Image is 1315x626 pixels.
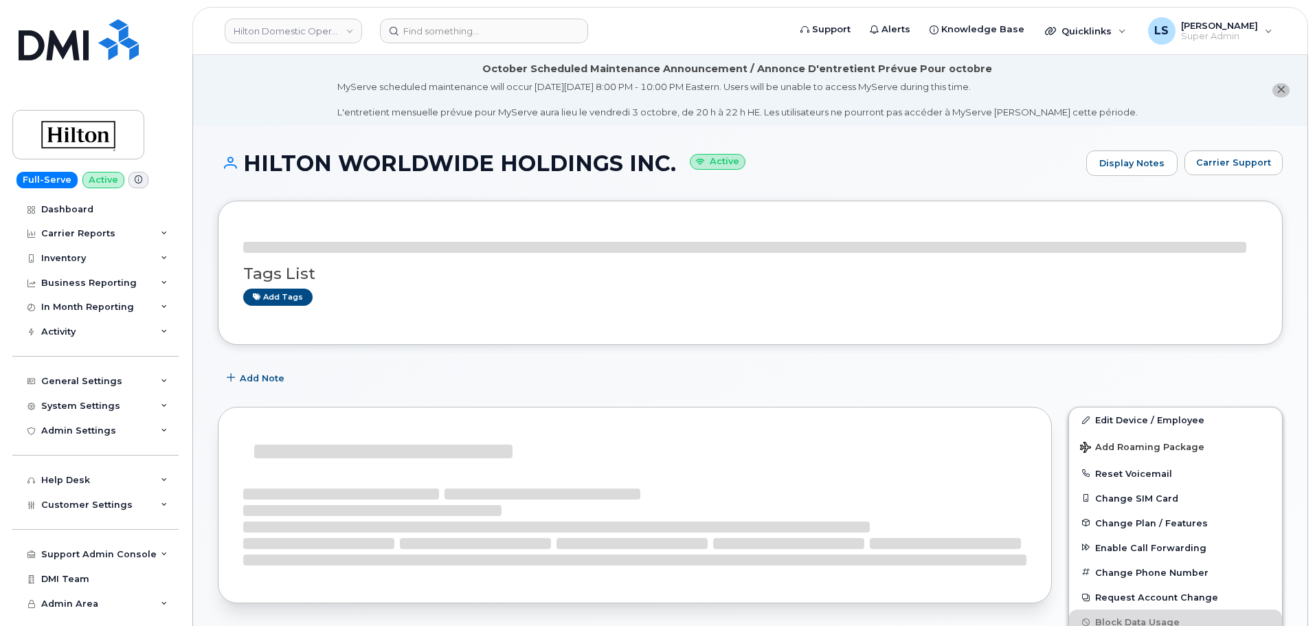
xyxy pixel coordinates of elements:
button: Carrier Support [1184,150,1283,175]
h1: HILTON WORLDWIDE HOLDINGS INC. [218,151,1079,175]
button: Add Note [218,366,296,390]
button: Change Phone Number [1069,560,1282,585]
button: Enable Call Forwarding [1069,535,1282,560]
small: Active [690,154,745,170]
div: MyServe scheduled maintenance will occur [DATE][DATE] 8:00 PM - 10:00 PM Eastern. Users will be u... [337,80,1138,119]
button: Request Account Change [1069,585,1282,610]
button: Change SIM Card [1069,486,1282,511]
a: Edit Device / Employee [1069,407,1282,432]
h3: Tags List [243,265,1257,282]
a: Display Notes [1086,150,1178,177]
span: Enable Call Forwarding [1095,542,1206,552]
div: October Scheduled Maintenance Announcement / Annonce D'entretient Prévue Pour octobre [482,62,992,76]
button: Change Plan / Features [1069,511,1282,535]
a: Add tags [243,289,313,306]
span: Carrier Support [1196,156,1271,169]
button: close notification [1272,83,1290,98]
span: Add Roaming Package [1080,442,1204,455]
button: Reset Voicemail [1069,461,1282,486]
button: Add Roaming Package [1069,432,1282,460]
span: Add Note [240,372,284,385]
span: Change Plan / Features [1095,517,1208,528]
